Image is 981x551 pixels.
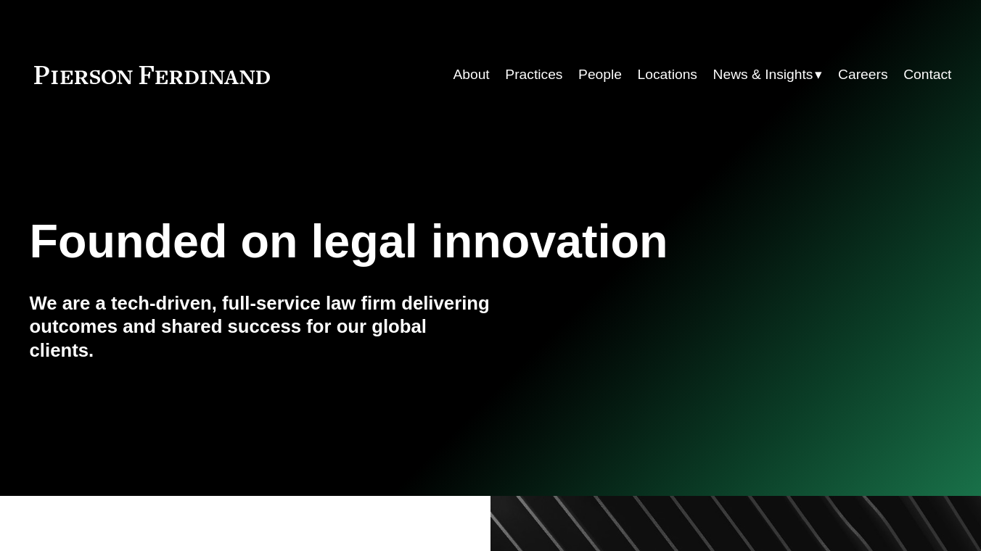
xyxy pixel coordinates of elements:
h4: We are a tech-driven, full-service law firm delivering outcomes and shared success for our global... [30,291,490,362]
a: Careers [838,61,887,88]
h1: Founded on legal innovation [30,215,798,268]
a: Contact [903,61,951,88]
a: Practices [505,61,562,88]
span: News & Insights [713,62,813,88]
a: People [578,61,622,88]
a: About [453,61,489,88]
a: folder dropdown [713,61,823,88]
a: Locations [638,61,697,88]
